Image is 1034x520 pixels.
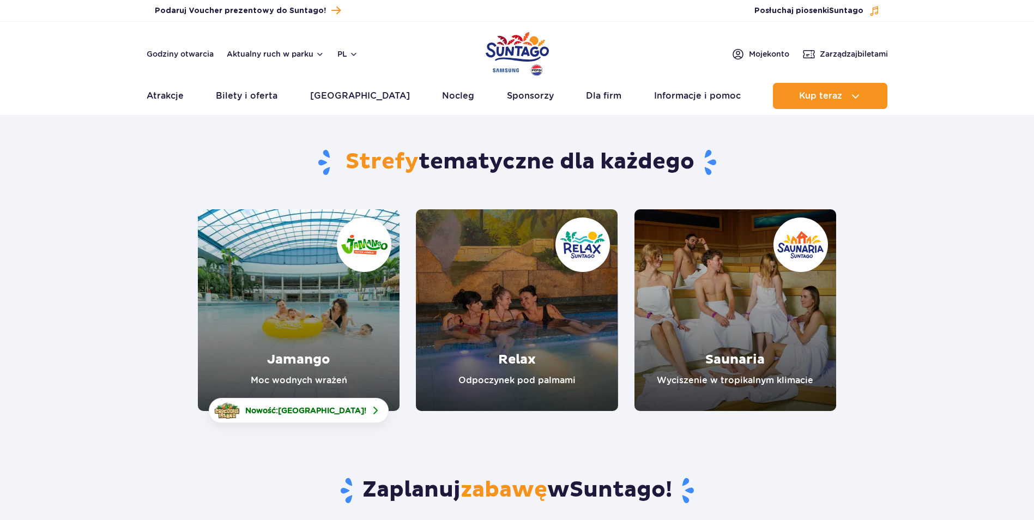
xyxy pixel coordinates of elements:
[346,148,419,176] span: Strefy
[461,476,547,504] span: zabawę
[507,83,554,109] a: Sponsorzy
[310,83,410,109] a: [GEOGRAPHIC_DATA]
[442,83,474,109] a: Nocleg
[155,5,326,16] span: Podaruj Voucher prezentowy do Suntago!
[634,209,836,411] a: Saunaria
[198,476,836,505] h3: Zaplanuj w !
[773,83,887,109] button: Kup teraz
[227,50,324,58] button: Aktualny ruch w parku
[570,476,666,504] span: Suntago
[155,3,341,18] a: Podaruj Voucher prezentowy do Suntago!
[654,83,741,109] a: Informacje i pomoc
[278,406,364,415] span: [GEOGRAPHIC_DATA]
[586,83,621,109] a: Dla firm
[147,83,184,109] a: Atrakcje
[829,7,863,15] span: Suntago
[820,49,888,59] span: Zarządzaj biletami
[337,49,358,59] button: pl
[216,83,277,109] a: Bilety i oferta
[802,47,888,61] a: Zarządzajbiletami
[754,5,863,16] span: Posłuchaj piosenki
[209,398,389,423] a: Nowość:[GEOGRAPHIC_DATA]!
[245,405,366,416] span: Nowość: !
[754,5,880,16] button: Posłuchaj piosenkiSuntago
[198,209,400,411] a: Jamango
[486,27,549,77] a: Park of Poland
[799,91,842,101] span: Kup teraz
[198,148,836,177] h1: tematyczne dla każdego
[749,49,789,59] span: Moje konto
[147,49,214,59] a: Godziny otwarcia
[731,47,789,61] a: Mojekonto
[416,209,618,411] a: Relax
